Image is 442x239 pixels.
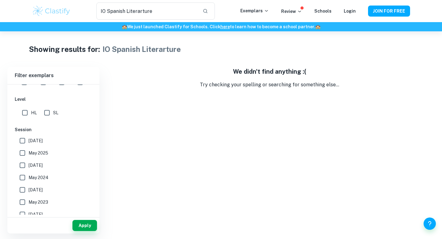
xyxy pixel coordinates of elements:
[315,24,320,29] span: 🏫
[7,67,99,84] h6: Filter exemplars
[240,7,269,14] p: Exemplars
[29,162,43,169] span: [DATE]
[29,174,48,181] span: May 2024
[72,220,97,231] button: Apply
[29,150,48,156] span: May 2025
[314,9,331,14] a: Schools
[32,5,71,17] img: Clastify logo
[31,109,37,116] span: HL
[368,6,410,17] button: JOIN FOR FREE
[53,109,58,116] span: SL
[122,24,127,29] span: 🏫
[15,96,92,103] h6: Level
[15,126,92,133] h6: Session
[424,217,436,230] button: Help and Feedback
[104,81,435,88] p: Try checking your spelling or searching for something else...
[96,2,198,20] input: Search for any exemplars...
[281,8,302,15] p: Review
[29,211,43,218] span: [DATE]
[104,67,435,76] h5: We didn't find anything :(
[220,24,230,29] a: here
[29,137,43,144] span: [DATE]
[29,199,48,206] span: May 2023
[29,186,43,193] span: [DATE]
[344,9,356,14] a: Login
[29,44,100,55] h1: Showing results for:
[103,44,181,55] h1: IO Spanish Literarture
[1,23,441,30] h6: We just launched Clastify for Schools. Click to learn how to become a school partner.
